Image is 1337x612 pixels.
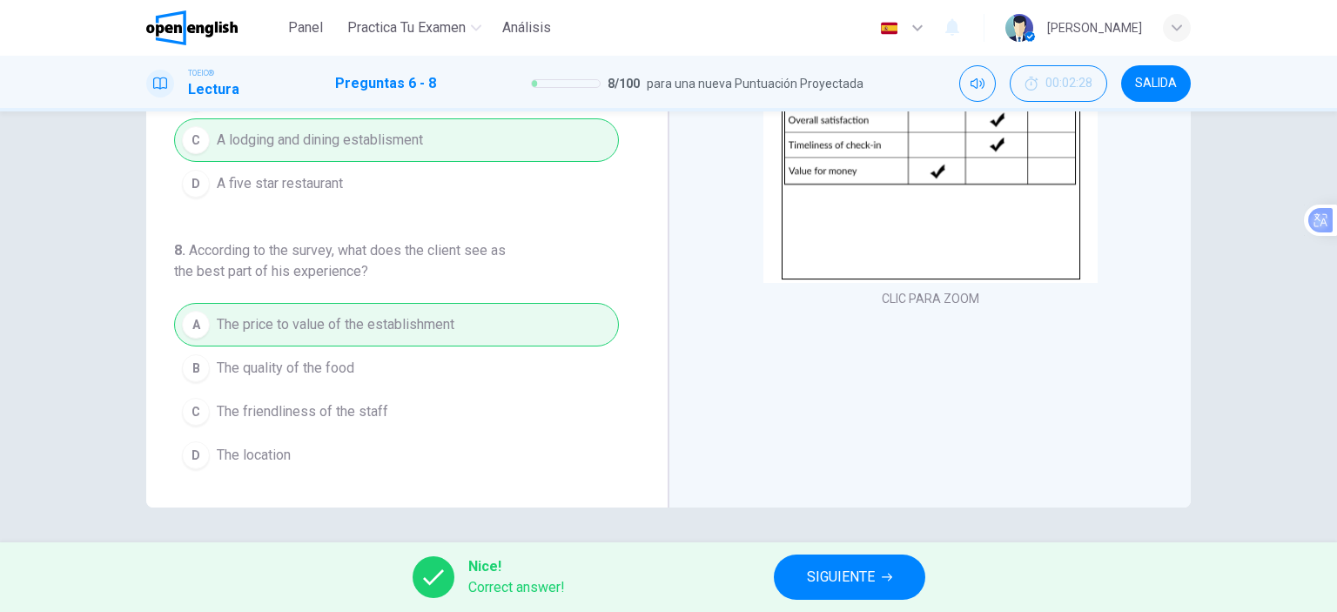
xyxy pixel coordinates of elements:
span: Nice! [468,556,565,577]
button: SALIDA [1121,65,1191,102]
button: Practica tu examen [340,12,488,44]
span: SIGUIENTE [807,565,875,589]
span: 00:02:28 [1045,77,1092,91]
img: Profile picture [1005,14,1033,42]
button: Panel [278,12,333,44]
img: OpenEnglish logo [146,10,238,45]
a: OpenEnglish logo [146,10,278,45]
div: Ocultar [1010,65,1107,102]
span: According to the survey, what does the client see as the best part of his experience? [174,242,506,279]
img: es [878,22,900,35]
span: Correct answer! [468,577,565,598]
span: Análisis [502,17,551,38]
span: Practica tu examen [347,17,466,38]
button: Análisis [495,12,558,44]
button: SIGUIENTE [774,555,925,600]
span: 8 . [174,242,185,259]
button: CLIC PARA ZOOM [875,286,986,311]
span: 8 / 100 [608,73,640,94]
span: TOEIC® [188,67,214,79]
div: Silenciar [959,65,996,102]
span: para una nueva Puntuación Proyectada [647,73,863,94]
button: 00:02:28 [1010,65,1107,102]
h1: Preguntas 6 - 8 [335,73,436,94]
h1: Lectura [188,79,239,100]
span: Panel [288,17,323,38]
span: SALIDA [1135,77,1177,91]
div: [PERSON_NAME] [1047,17,1142,38]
